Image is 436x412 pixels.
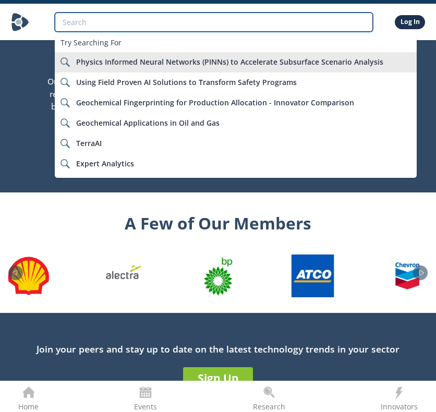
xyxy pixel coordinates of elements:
[7,37,429,65] div: What Our Members Have To Say
[60,139,70,148] img: icon
[7,76,429,141] div: 2 / 4
[386,255,429,297] div: 9 / 26
[7,342,429,356] div: Join your peers and stay up to date on the latest technology trends in your sector
[76,98,354,107] span: Geochemical Fingerprinting for Production Allocation - Innovator Comparison
[60,57,70,67] img: icon
[11,13,29,31] img: Home
[76,138,102,148] span: TerraAI
[386,255,429,297] img: chevron.com.png
[102,255,145,297] div: 6 / 26
[76,77,297,87] span: Using Field Proven AI Solutions to Transform Safety Programs
[183,367,253,389] a: Sign Up
[76,57,383,67] span: Physics Informed Neural Networks (PINNs) to Accelerate Subsurface Scenario Analysis
[60,118,70,128] img: icon
[7,76,429,141] div: Our board of directors tasked us to find an innovation platform for our company and our recommend...
[60,159,70,168] img: icon
[413,265,428,280] div: Next slide
[395,15,425,29] a: Log In
[44,129,392,141] div: VP Innovation , Large Investor Owned US Power and Utility Company
[55,34,417,52] div: Try Searching For
[76,118,220,128] span: Geochemical Applications in Oil and Gas
[197,255,239,297] div: 7 / 26
[102,255,145,297] img: alectrautilities.com.png
[55,13,373,32] input: Advanced Search
[76,159,134,168] span: Expert Analytics
[7,255,50,297] img: shell.com-small.png
[60,98,70,107] img: icon
[8,265,23,280] div: Previous slide
[292,255,334,297] div: 8 / 26
[197,255,239,297] img: bp.com.png
[7,255,50,297] div: 5 / 26
[60,78,70,87] img: icon
[7,207,429,235] div: A Few of Our Members
[292,255,334,297] img: atco.com.png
